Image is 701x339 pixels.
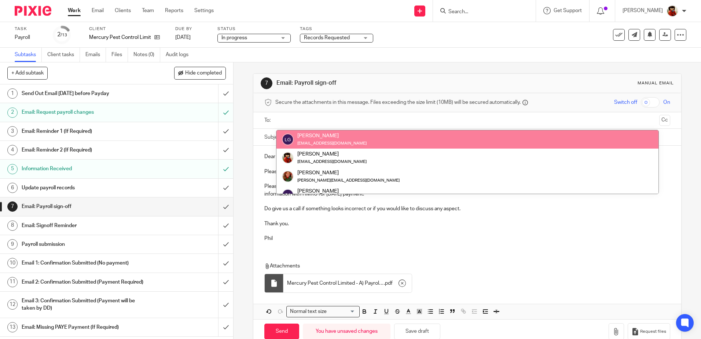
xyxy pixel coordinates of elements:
h1: Payroll submission [22,239,148,250]
img: svg%3E [282,134,294,145]
div: 2 [57,30,67,39]
label: Subject: [264,134,283,141]
h1: Update payroll records [22,182,148,193]
label: To: [264,117,272,124]
p: Dear [PERSON_NAME], [264,153,670,160]
span: Hide completed [185,70,222,76]
h1: Email: Reminder 1 (If Required) [22,126,148,137]
h1: Email: Reminder 2 (If Required) [22,145,148,156]
a: Settings [194,7,214,14]
span: Mercury Pest Control Limited - A) Payroll Summary - Month 6 [287,280,384,287]
button: Cc [659,115,670,126]
label: Tags [300,26,373,32]
div: Manual email [638,80,674,86]
span: Normal text size [288,308,328,316]
div: 13 [7,322,18,332]
p: Please find attached your September payroll summary, protected with your normal password. [264,168,670,175]
div: 2 [7,107,18,118]
p: Mercury Pest Control Limited [89,34,151,41]
h1: Email: Signoff Reminder [22,220,148,231]
button: + Add subtask [7,67,48,79]
label: Due by [175,26,208,32]
div: 4 [7,145,18,155]
label: Task [15,26,44,32]
span: On [663,99,670,106]
div: 5 [7,164,18,174]
a: Team [142,7,154,14]
a: Work [68,7,81,14]
span: Switch off [614,99,637,106]
span: Get Support [554,8,582,13]
a: Clients [115,7,131,14]
input: Search for option [329,308,355,316]
p: Do give us a call if something looks incorrect or if you would like to discuss any aspect. [264,205,670,212]
img: Pixie [15,6,51,16]
p: Attachments [264,262,656,270]
p: [PERSON_NAME] [623,7,663,14]
div: 9 [7,239,18,249]
h1: Email: Payroll sign-off [22,201,148,212]
small: [PERSON_NAME][EMAIL_ADDRESS][DOMAIN_NAME] [297,178,400,182]
label: Status [217,26,291,32]
img: Phil%20Baby%20pictures%20(3).JPG [667,5,678,17]
h1: Email 1: Confirmation Submitted (No payment) [22,258,148,269]
div: Search for option [286,306,360,317]
div: . [283,274,412,292]
h1: Email 3: Confirmation Submitted (Payment will be taken by DD) [22,295,148,314]
span: Secure the attachments in this message. Files exceeding the size limit (10MB) will be secured aut... [275,99,521,106]
a: Notes (0) [133,48,160,62]
span: In progress [221,35,247,40]
a: Files [111,48,128,62]
h1: Information Received [22,163,148,174]
h1: Send Out Email [DATE] before Payday [22,88,148,99]
a: Email [92,7,104,14]
h1: Email: Missing PAYE Payment (If Required) [22,322,148,333]
div: [PERSON_NAME] [297,169,400,176]
div: 8 [7,220,18,231]
div: [PERSON_NAME] [297,150,367,158]
div: 12 [7,299,18,310]
a: Subtasks [15,48,42,62]
img: svg%3E [282,189,294,201]
button: Hide completed [174,67,226,79]
div: 6 [7,183,18,193]
div: 11 [7,277,18,287]
input: Search [448,9,514,15]
h1: Email: Payroll sign-off [276,79,483,87]
h1: Email 2: Confirmation Submitted (Payment Required) [22,277,148,288]
span: Records Requested [304,35,350,40]
div: 10 [7,258,18,268]
span: Request files [640,329,666,335]
p: Thank you. [264,220,670,227]
div: [PERSON_NAME] [297,187,400,195]
small: /13 [60,33,67,37]
p: Phil [264,235,670,242]
h1: Email: Request payroll changes [22,107,148,118]
div: 7 [261,77,272,89]
img: Phil%20Baby%20pictures%20(3).JPG [282,152,294,164]
p: Please could you check and confirm to us by email that you agree with the numbers. We need to rec... [264,183,670,198]
label: Client [89,26,166,32]
div: [PERSON_NAME] [297,132,367,139]
a: Reports [165,7,183,14]
span: pdf [385,280,393,287]
span: [DATE] [175,35,191,40]
div: 1 [7,88,18,99]
div: 3 [7,126,18,136]
img: sallycropped.JPG [282,171,294,182]
div: Payroll [15,34,44,41]
small: [EMAIL_ADDRESS][DOMAIN_NAME] [297,160,367,164]
a: Audit logs [166,48,194,62]
small: [EMAIL_ADDRESS][DOMAIN_NAME] [297,141,367,145]
a: Emails [85,48,106,62]
div: 7 [7,201,18,212]
a: Client tasks [47,48,80,62]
